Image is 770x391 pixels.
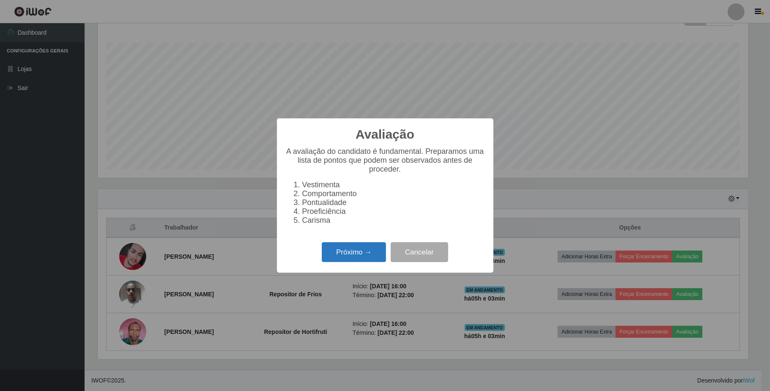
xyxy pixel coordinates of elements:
p: A avaliação do candidato é fundamental. Preparamos uma lista de pontos que podem ser observados a... [285,147,485,174]
li: Proeficiência [302,207,485,216]
li: Carisma [302,216,485,225]
button: Próximo → [322,242,386,262]
li: Comportamento [302,189,485,198]
h2: Avaliação [356,127,414,142]
button: Cancelar [391,242,448,262]
li: Pontualidade [302,198,485,207]
li: Vestimenta [302,180,485,189]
